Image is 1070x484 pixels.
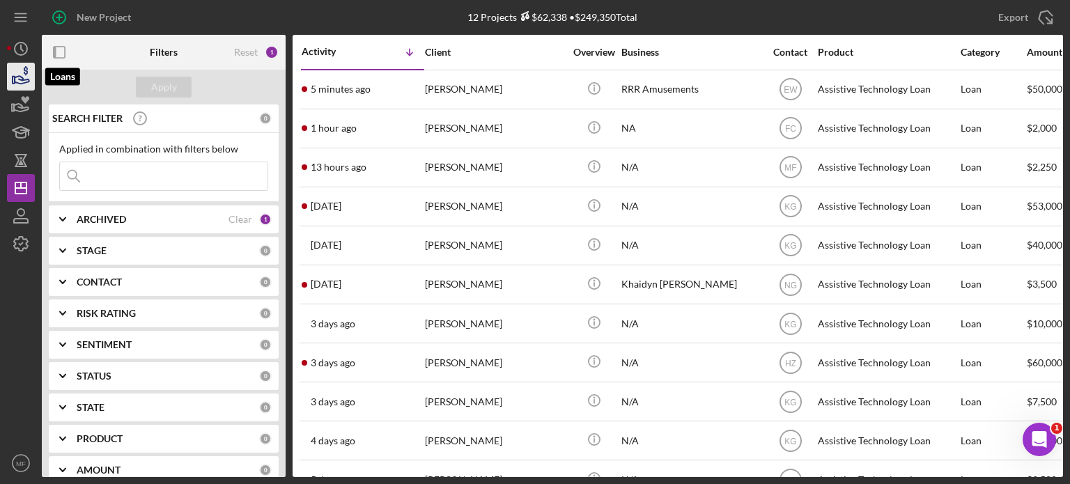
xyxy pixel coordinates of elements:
div: Assistive Technology Loan [818,149,957,186]
div: Overview [568,47,620,58]
span: $7,500 [1027,396,1057,407]
div: Clear [228,214,252,225]
div: Loan [961,110,1025,147]
span: 1 [1051,423,1062,434]
div: Activity [302,46,363,57]
div: Loan [961,344,1025,381]
div: 1 [259,213,272,226]
text: NG [784,280,797,290]
div: Assistive Technology Loan [818,110,957,147]
time: 2025-09-03 18:57 [311,84,371,95]
div: N/A [621,422,761,459]
time: 2025-08-31 14:39 [311,357,355,368]
time: 2025-09-03 06:18 [311,162,366,173]
time: 2025-09-01 23:21 [311,279,341,290]
div: [PERSON_NAME] [425,227,564,264]
time: 2025-09-02 18:31 [311,201,341,212]
div: 0 [259,276,272,288]
text: KG [784,436,796,446]
div: Apply [151,77,177,97]
div: NA [621,110,761,147]
div: N/A [621,227,761,264]
span: $10,000 [1027,318,1062,329]
text: EW [784,85,798,95]
text: FC [785,124,796,134]
b: ARCHIVED [77,214,126,225]
div: N/A [621,344,761,381]
div: 1 [265,45,279,59]
div: Assistive Technology Loan [818,71,957,108]
span: $3,500 [1027,278,1057,290]
b: STATE [77,402,104,413]
div: 12 Projects • $249,350 Total [467,11,637,23]
b: Filters [150,47,178,58]
b: CONTACT [77,276,122,288]
time: 2025-09-02 18:23 [311,240,341,251]
div: Category [961,47,1025,58]
div: Contact [764,47,816,58]
text: KG [784,241,796,251]
div: Loan [961,422,1025,459]
div: 0 [259,112,272,125]
div: New Project [77,3,131,31]
div: Applied in combination with filters below [59,143,268,155]
div: [PERSON_NAME] [425,344,564,381]
div: [PERSON_NAME] [425,110,564,147]
iframe: Intercom live chat [1023,423,1056,456]
div: Business [621,47,761,58]
div: Loan [961,71,1025,108]
div: [PERSON_NAME] [425,422,564,459]
button: New Project [42,3,145,31]
div: [PERSON_NAME] [425,149,564,186]
button: Export [984,3,1063,31]
text: KG [784,202,796,212]
div: Reset [234,47,258,58]
div: RRR Amusements [621,71,761,108]
div: Assistive Technology Loan [818,188,957,225]
div: [PERSON_NAME] [425,266,564,303]
div: Assistive Technology Loan [818,383,957,420]
div: Export [998,3,1028,31]
div: Assistive Technology Loan [818,266,957,303]
div: Loan [961,188,1025,225]
div: N/A [621,305,761,342]
text: MF [784,163,796,173]
b: STAGE [77,245,107,256]
span: $53,000 [1027,200,1062,212]
text: KG [784,397,796,407]
div: Loan [961,305,1025,342]
time: 2025-09-03 17:48 [311,123,357,134]
div: [PERSON_NAME] [425,383,564,420]
b: RISK RATING [77,308,136,319]
b: STATUS [77,370,111,382]
div: Assistive Technology Loan [818,422,957,459]
div: Assistive Technology Loan [818,305,957,342]
span: $50,000 [1027,83,1062,95]
div: Product [818,47,957,58]
div: 0 [259,432,272,445]
button: Apply [136,77,192,97]
text: MF [16,460,26,467]
div: Khaidyn [PERSON_NAME] [621,266,761,303]
div: [PERSON_NAME] [425,71,564,108]
span: $40,000 [1027,239,1062,251]
text: HZ [785,358,796,368]
div: $62,338 [517,11,567,23]
span: $60,000 [1027,357,1062,368]
time: 2025-08-30 14:55 [311,435,355,446]
div: N/A [621,383,761,420]
div: Assistive Technology Loan [818,227,957,264]
span: $2,250 [1027,161,1057,173]
div: Loan [961,227,1025,264]
time: 2025-08-31 18:31 [311,318,355,329]
div: Loan [961,266,1025,303]
div: 0 [259,244,272,257]
div: [PERSON_NAME] [425,188,564,225]
div: [PERSON_NAME] [425,305,564,342]
div: 0 [259,401,272,414]
div: N/A [621,149,761,186]
div: Assistive Technology Loan [818,344,957,381]
b: SEARCH FILTER [52,113,123,124]
b: AMOUNT [77,465,121,476]
div: 0 [259,307,272,320]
